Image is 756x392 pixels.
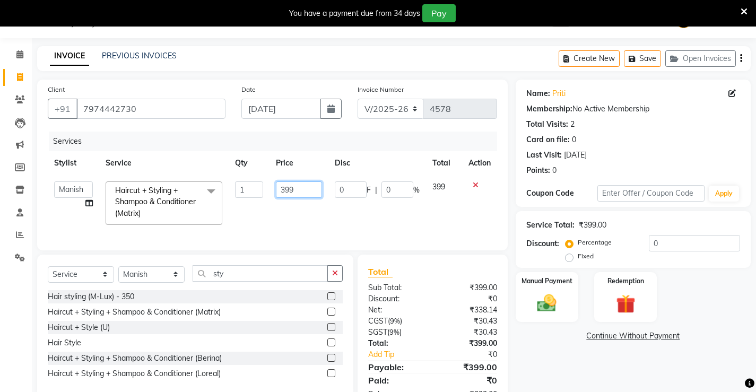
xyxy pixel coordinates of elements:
a: PREVIOUS INVOICES [102,51,177,60]
label: Fixed [578,251,594,261]
button: Save [624,50,661,67]
div: ₹338.14 [432,304,505,316]
div: Total Visits: [526,119,568,130]
label: Percentage [578,238,612,247]
div: ₹0 [445,349,505,360]
div: ( ) [360,316,432,327]
span: Total [368,266,393,277]
div: ₹30.43 [432,327,505,338]
img: _cash.svg [531,292,562,315]
div: No Active Membership [526,103,740,115]
button: Open Invoices [665,50,736,67]
a: Add Tip [360,349,445,360]
span: Haircut + Styling + Shampoo & Conditioner (Matrix) [115,186,196,218]
div: Hair Style [48,337,81,349]
div: ₹399.00 [579,220,606,231]
div: 2 [570,119,575,130]
span: 9% [389,328,399,336]
label: Redemption [607,276,644,286]
div: You have a payment due from 34 days [289,8,420,19]
div: Net: [360,304,432,316]
div: Card on file: [526,134,570,145]
span: 9% [390,317,400,325]
span: CGST [368,316,388,326]
div: Discount: [360,293,432,304]
span: 399 [432,182,445,191]
div: Name: [526,88,550,99]
div: Payable: [360,361,432,373]
label: Client [48,85,65,94]
th: Disc [328,151,426,175]
a: Continue Without Payment [518,330,749,342]
input: Search or Scan [193,265,328,282]
div: Total: [360,338,432,349]
th: Service [99,151,229,175]
div: Last Visit: [526,150,562,161]
th: Qty [229,151,269,175]
input: Search by Name/Mobile/Email/Code [76,99,225,119]
div: Services [49,132,505,151]
th: Stylist [48,151,99,175]
div: ( ) [360,327,432,338]
div: ₹0 [432,374,505,387]
div: ₹399.00 [432,282,505,293]
div: 0 [552,165,557,176]
div: Hair styling (M-Lux) - 350 [48,291,134,302]
span: | [375,185,377,196]
th: Total [426,151,462,175]
div: Paid: [360,374,432,387]
div: ₹30.43 [432,316,505,327]
div: Service Total: [526,220,575,231]
th: Action [462,151,497,175]
div: Membership: [526,103,572,115]
div: 0 [572,134,576,145]
a: Priti [552,88,566,99]
div: Haircut + Styling + Shampoo & Conditioner (Berina) [48,353,222,364]
span: F [367,185,371,196]
th: Price [270,151,328,175]
label: Date [241,85,256,94]
div: Points: [526,165,550,176]
a: x [141,208,145,218]
div: Discount: [526,238,559,249]
span: SGST [368,327,387,337]
div: Sub Total: [360,282,432,293]
div: Coupon Code [526,188,597,199]
img: _gift.svg [610,292,641,316]
div: Haircut + Styling + Shampoo & Conditioner (Loreal) [48,368,221,379]
div: ₹0 [432,293,505,304]
div: [DATE] [564,150,587,161]
input: Enter Offer / Coupon Code [597,185,705,202]
button: +91 [48,99,77,119]
div: Haircut + Styling + Shampoo & Conditioner (Matrix) [48,307,221,318]
div: ₹399.00 [432,361,505,373]
span: % [413,185,420,196]
button: Apply [709,186,739,202]
div: ₹399.00 [432,338,505,349]
button: Pay [422,4,456,22]
a: INVOICE [50,47,89,66]
div: Haircut + Style (U) [48,322,110,333]
button: Create New [559,50,620,67]
label: Invoice Number [358,85,404,94]
label: Manual Payment [522,276,572,286]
